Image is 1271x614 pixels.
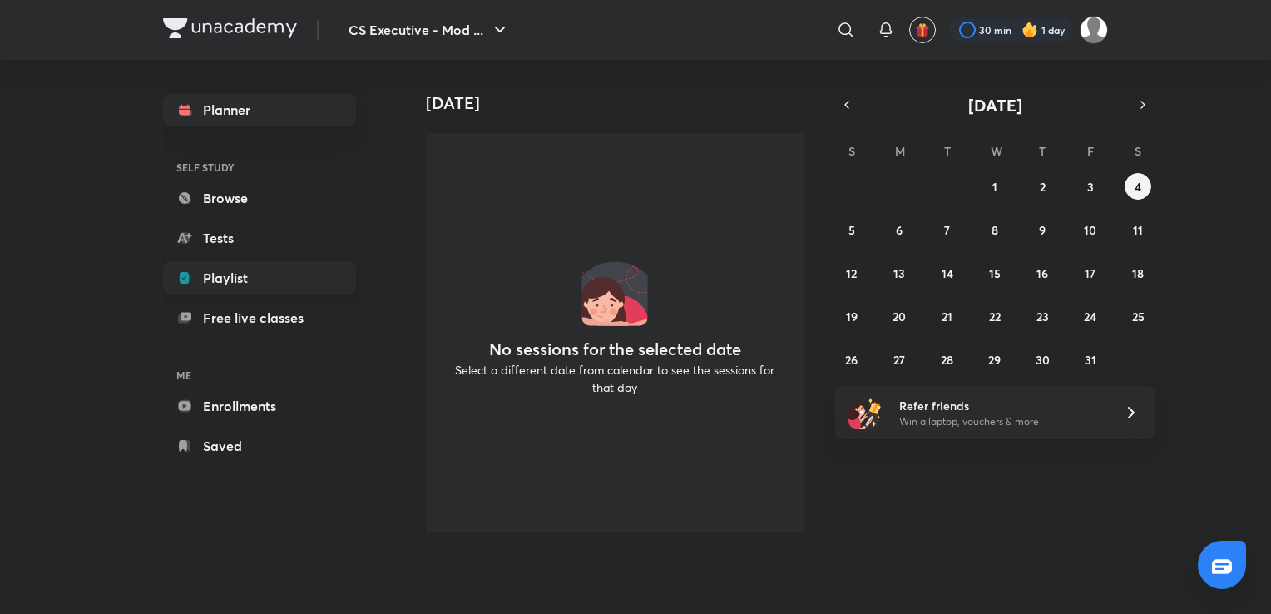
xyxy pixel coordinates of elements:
[1077,346,1104,373] button: October 31, 2025
[982,173,1008,200] button: October 1, 2025
[944,143,951,159] abbr: Tuesday
[446,361,784,396] p: Select a different date from calendar to see the sessions for that day
[1036,265,1048,281] abbr: October 16, 2025
[838,260,865,286] button: October 12, 2025
[886,216,912,243] button: October 6, 2025
[1135,179,1141,195] abbr: October 4, 2025
[934,303,961,329] button: October 21, 2025
[1132,265,1144,281] abbr: October 18, 2025
[858,93,1131,116] button: [DATE]
[886,303,912,329] button: October 20, 2025
[489,339,741,359] h4: No sessions for the selected date
[163,18,297,42] a: Company Logo
[1039,222,1046,238] abbr: October 9, 2025
[915,22,930,37] img: avatar
[982,260,1008,286] button: October 15, 2025
[893,309,906,324] abbr: October 20, 2025
[1077,260,1104,286] button: October 17, 2025
[838,303,865,329] button: October 19, 2025
[899,414,1104,429] p: Win a laptop, vouchers & more
[934,260,961,286] button: October 14, 2025
[1039,143,1046,159] abbr: Thursday
[163,221,356,255] a: Tests
[845,352,858,368] abbr: October 26, 2025
[1029,346,1056,373] button: October 30, 2025
[848,222,855,238] abbr: October 5, 2025
[1125,216,1151,243] button: October 11, 2025
[1029,260,1056,286] button: October 16, 2025
[846,265,857,281] abbr: October 12, 2025
[895,143,905,159] abbr: Monday
[163,93,356,126] a: Planner
[942,265,953,281] abbr: October 14, 2025
[1080,16,1108,44] img: Abhinit yas
[991,143,1002,159] abbr: Wednesday
[163,301,356,334] a: Free live classes
[1085,352,1096,368] abbr: October 31, 2025
[1084,222,1096,238] abbr: October 10, 2025
[1036,309,1049,324] abbr: October 23, 2025
[1036,352,1050,368] abbr: October 30, 2025
[982,346,1008,373] button: October 29, 2025
[163,261,356,295] a: Playlist
[581,260,648,326] img: No events
[426,93,817,113] h4: [DATE]
[982,303,1008,329] button: October 22, 2025
[1087,179,1094,195] abbr: October 3, 2025
[1077,303,1104,329] button: October 24, 2025
[968,94,1022,116] span: [DATE]
[992,222,998,238] abbr: October 8, 2025
[989,265,1001,281] abbr: October 15, 2025
[886,346,912,373] button: October 27, 2025
[934,346,961,373] button: October 28, 2025
[1029,173,1056,200] button: October 2, 2025
[163,361,356,389] h6: ME
[1085,265,1095,281] abbr: October 17, 2025
[163,389,356,423] a: Enrollments
[163,18,297,38] img: Company Logo
[1125,260,1151,286] button: October 18, 2025
[846,309,858,324] abbr: October 19, 2025
[934,216,961,243] button: October 7, 2025
[899,397,1104,414] h6: Refer friends
[944,222,950,238] abbr: October 7, 2025
[848,143,855,159] abbr: Sunday
[163,429,356,463] a: Saved
[1133,222,1143,238] abbr: October 11, 2025
[1125,173,1151,200] button: October 4, 2025
[1077,216,1104,243] button: October 10, 2025
[848,396,882,429] img: referral
[1029,216,1056,243] button: October 9, 2025
[1040,179,1046,195] abbr: October 2, 2025
[893,265,905,281] abbr: October 13, 2025
[1132,309,1145,324] abbr: October 25, 2025
[1087,143,1094,159] abbr: Friday
[941,352,953,368] abbr: October 28, 2025
[909,17,936,43] button: avatar
[1125,303,1151,329] button: October 25, 2025
[1135,143,1141,159] abbr: Saturday
[163,181,356,215] a: Browse
[989,309,1001,324] abbr: October 22, 2025
[982,216,1008,243] button: October 8, 2025
[1084,309,1096,324] abbr: October 24, 2025
[163,153,356,181] h6: SELF STUDY
[893,352,905,368] abbr: October 27, 2025
[1077,173,1104,200] button: October 3, 2025
[896,222,903,238] abbr: October 6, 2025
[1029,303,1056,329] button: October 23, 2025
[339,13,520,47] button: CS Executive - Mod ...
[1021,22,1038,38] img: streak
[992,179,997,195] abbr: October 1, 2025
[838,346,865,373] button: October 26, 2025
[886,260,912,286] button: October 13, 2025
[988,352,1001,368] abbr: October 29, 2025
[942,309,952,324] abbr: October 21, 2025
[838,216,865,243] button: October 5, 2025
